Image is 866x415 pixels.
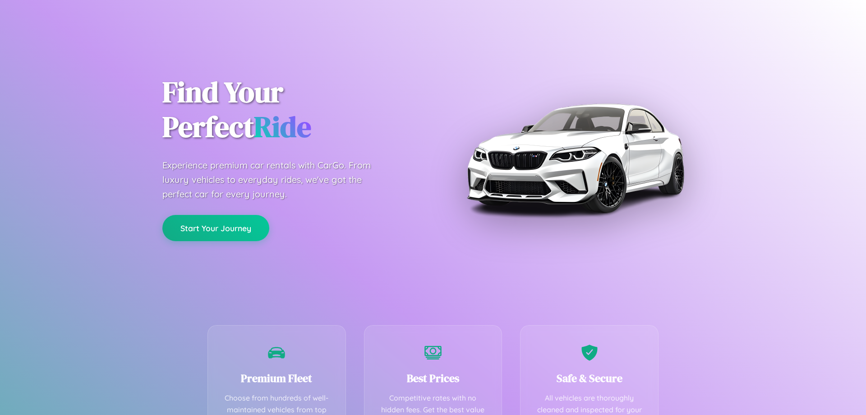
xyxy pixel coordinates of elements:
[162,215,269,241] button: Start Your Journey
[378,371,488,386] h3: Best Prices
[534,371,645,386] h3: Safe & Secure
[254,107,311,146] span: Ride
[462,45,688,271] img: Premium BMW car rental vehicle
[221,371,332,386] h3: Premium Fleet
[162,158,388,201] p: Experience premium car rentals with CarGo. From luxury vehicles to everyday rides, we've got the ...
[162,75,419,145] h1: Find Your Perfect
